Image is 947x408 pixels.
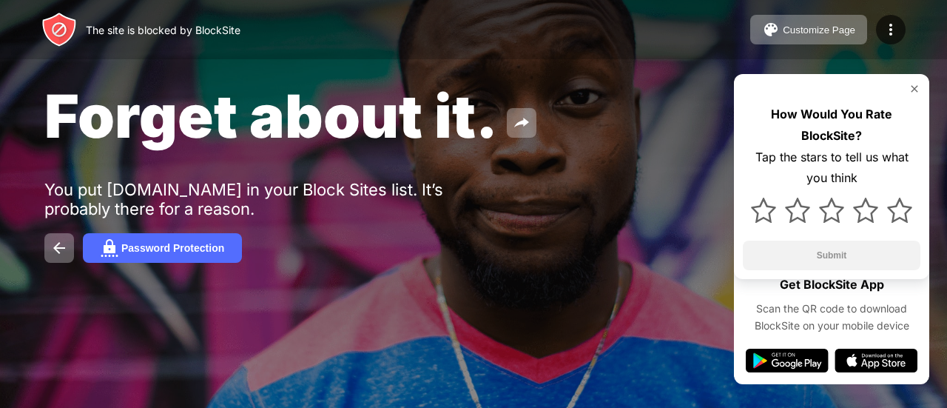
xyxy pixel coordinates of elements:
img: google-play.svg [746,349,829,372]
img: star.svg [853,198,878,223]
img: menu-icon.svg [882,21,900,39]
div: Tap the stars to tell us what you think [743,147,920,190]
img: share.svg [513,114,530,132]
button: Submit [743,241,920,270]
img: star.svg [887,198,912,223]
img: pallet.svg [762,21,780,39]
img: password.svg [101,239,118,257]
img: rate-us-close.svg [909,83,920,95]
button: Customize Page [750,15,867,44]
img: back.svg [50,239,68,257]
span: Forget about it. [44,80,498,152]
img: star.svg [751,198,776,223]
div: Password Protection [121,242,224,254]
div: The site is blocked by BlockSite [86,24,240,36]
div: You put [DOMAIN_NAME] in your Block Sites list. It’s probably there for a reason. [44,180,502,218]
img: header-logo.svg [41,12,77,47]
button: Password Protection [83,233,242,263]
div: Customize Page [783,24,855,36]
div: How Would You Rate BlockSite? [743,104,920,147]
img: star.svg [785,198,810,223]
img: star.svg [819,198,844,223]
img: app-store.svg [835,349,917,372]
